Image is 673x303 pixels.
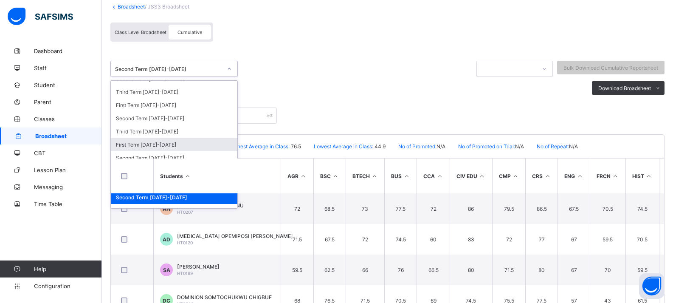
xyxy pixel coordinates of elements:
button: Open asap [639,273,665,299]
i: Sort in Ascending Order [645,173,653,179]
td: 73 [346,193,385,224]
div: Second Term [DATE]-[DATE] [111,151,237,164]
div: Second Term [DATE]-[DATE] [111,191,237,204]
td: 83 [450,224,492,255]
td: 76 [384,255,417,285]
td: 72 [346,224,385,255]
td: 70 [590,255,625,285]
span: Configuration [34,283,101,289]
td: 86.5 [525,193,558,224]
div: First Term [DATE]-[DATE] [111,138,237,151]
td: 59.5 [590,224,625,255]
th: BSC [313,159,346,193]
i: Sort in Ascending Order [479,173,486,179]
i: Sort in Ascending Order [403,173,410,179]
span: Time Table [34,201,102,207]
span: AH [163,206,170,212]
span: HT0199 [177,271,193,276]
i: Sort in Ascending Order [371,173,378,179]
td: 68.5 [313,193,346,224]
span: No of Promoted: [398,143,436,150]
td: 79.5 [492,193,526,224]
td: 77 [525,224,558,255]
td: 80 [525,255,558,285]
td: 72 [417,193,450,224]
span: Class Level Broadsheet [115,29,166,35]
td: 66 [346,255,385,285]
td: 67.5 [558,193,590,224]
span: Lowest Average in Class: [314,143,373,150]
span: No of Repeat: [537,143,569,150]
i: Sort in Ascending Order [332,173,339,179]
span: Classes [34,116,102,122]
div: Third Term [DATE]-[DATE] [111,204,237,217]
span: Dashboard [34,48,102,54]
i: Sort in Ascending Order [512,173,519,179]
span: Help [34,266,101,272]
th: BTECH [346,159,385,193]
span: Bulk Download Cumulative Reportsheet [563,65,658,71]
i: Sort in Ascending Order [576,173,583,179]
span: SA [163,267,170,273]
div: Second Term [DATE]-[DATE] [115,66,222,72]
th: Students [153,159,281,193]
td: 67 [558,255,590,285]
a: Broadsheet [118,3,145,10]
span: Cumulative [177,29,202,35]
span: 44.9 [373,143,386,150]
span: N/A [515,143,524,150]
td: 74.5 [625,193,659,224]
i: Sort in Ascending Order [300,173,307,179]
i: Sort in Ascending Order [436,173,443,179]
th: CIV EDU [450,159,492,193]
span: DOMINION SOMTOCHUKWU CHIGBUE [177,294,272,300]
span: [PERSON_NAME] [177,263,220,270]
div: Third Term [DATE]-[DATE] [111,85,237,99]
span: Parent [34,99,102,105]
td: 70.5 [590,193,625,224]
span: HT0207 [177,210,193,215]
td: 67.5 [313,224,346,255]
span: HT0120 [177,240,193,245]
div: First Term [DATE]-[DATE] [111,99,237,112]
span: / JSS3 Broadsheet [145,3,189,10]
td: 80 [450,255,492,285]
span: N/A [436,143,445,150]
i: Sort in Ascending Order [612,173,619,179]
td: 67 [558,224,590,255]
td: 59.5 [625,255,659,285]
i: Sort in Ascending Order [544,173,551,179]
span: [MEDICAL_DATA] OPEMIPOSI [PERSON_NAME] [177,233,293,239]
td: 59.5 [281,255,313,285]
th: AGR [281,159,313,193]
th: CMP [492,159,526,193]
td: 72 [492,224,526,255]
span: Student [34,82,102,88]
span: AD [163,236,170,243]
th: CRS [525,159,558,193]
span: N/A [569,143,578,150]
span: No of Promoted on Trial: [458,143,515,150]
div: Third Term [DATE]-[DATE] [111,125,237,138]
th: CCA [417,159,450,193]
th: ENG [558,159,590,193]
span: Download Broadsheet [598,85,651,91]
td: 70.5 [625,224,659,255]
span: Broadsheet [35,133,102,139]
td: 72 [281,193,313,224]
td: 62.5 [313,255,346,285]
span: 76.5 [290,143,301,150]
span: Staff [34,65,102,71]
th: HIST [625,159,659,193]
th: BUS [384,159,417,193]
td: 60 [417,224,450,255]
td: 74.5 [384,224,417,255]
span: Lesson Plan [34,167,102,173]
td: 86 [450,193,492,224]
td: 71.5 [492,255,526,285]
span: Messaging [34,184,102,190]
td: 77.5 [384,193,417,224]
span: Highest Average in Class: [229,143,290,150]
span: CBT [34,150,102,156]
td: 71.5 [281,224,313,255]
